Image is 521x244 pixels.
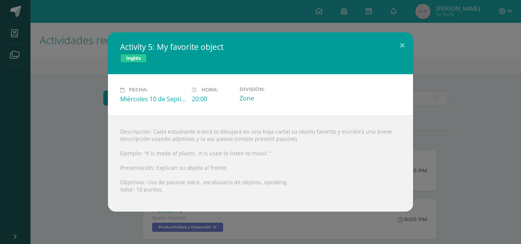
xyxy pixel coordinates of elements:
button: Close (Esc) [391,32,413,58]
span: Fecha: [129,87,148,93]
div: 20:00 [192,95,233,103]
div: Descripción: Cada estudiante traerá (o dibujará en una hoja carta) su objeto favorito y escribirá... [108,115,413,212]
h2: Activity 5: My favorite object [120,41,401,52]
label: División: [240,86,305,92]
span: Inglés [120,54,147,63]
div: Zone [240,94,305,102]
span: Hora: [201,87,218,93]
div: Miércoles 10 de Septiembre [120,95,186,103]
